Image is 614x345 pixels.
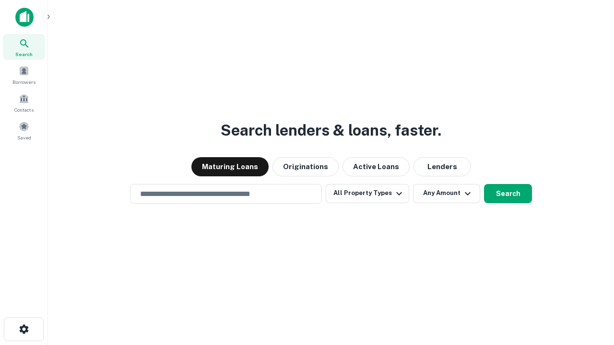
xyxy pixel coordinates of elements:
[12,78,35,86] span: Borrowers
[3,34,45,60] a: Search
[3,62,45,88] a: Borrowers
[17,134,31,141] span: Saved
[191,157,269,176] button: Maturing Loans
[342,157,410,176] button: Active Loans
[15,50,33,58] span: Search
[413,157,471,176] button: Lenders
[3,117,45,143] a: Saved
[566,268,614,314] iframe: Chat Widget
[14,106,34,114] span: Contacts
[413,184,480,203] button: Any Amount
[221,119,441,142] h3: Search lenders & loans, faster.
[15,8,34,27] img: capitalize-icon.png
[326,184,409,203] button: All Property Types
[272,157,339,176] button: Originations
[484,184,532,203] button: Search
[3,90,45,115] a: Contacts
